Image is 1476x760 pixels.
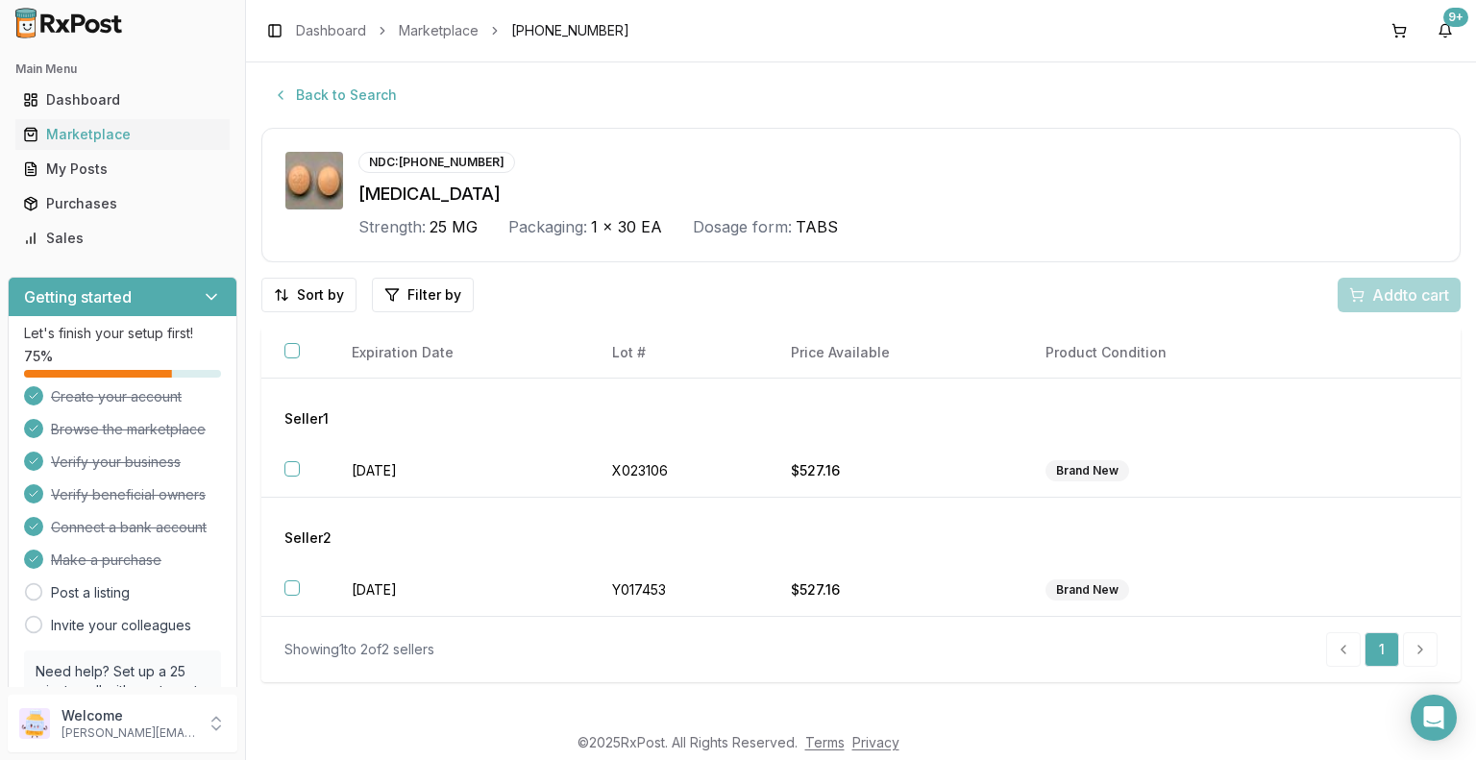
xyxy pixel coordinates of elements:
p: Need help? Set up a 25 minute call with our team to set up. [36,662,209,720]
button: Purchases [8,188,237,219]
span: Connect a bank account [51,518,207,537]
td: Y017453 [589,564,768,617]
button: My Posts [8,154,237,184]
a: Marketplace [15,117,230,152]
td: X023106 [589,445,768,498]
div: Open Intercom Messenger [1411,695,1457,741]
div: $527.16 [791,580,999,600]
span: Verify beneficial owners [51,485,206,504]
div: Showing 1 to 2 of 2 sellers [284,640,434,659]
td: [DATE] [329,445,589,498]
div: My Posts [23,159,222,179]
p: [PERSON_NAME][EMAIL_ADDRESS][DOMAIN_NAME] [61,725,195,741]
td: [DATE] [329,564,589,617]
span: Seller 1 [284,409,329,429]
a: Marketplace [399,21,479,40]
button: 9+ [1430,15,1461,46]
div: [MEDICAL_DATA] [358,181,1437,208]
nav: breadcrumb [296,21,629,40]
button: Filter by [372,278,474,312]
span: Seller 2 [284,528,332,548]
div: 9+ [1443,8,1468,27]
span: Browse the marketplace [51,420,206,439]
a: Purchases [15,186,230,221]
span: 25 MG [430,215,478,238]
div: Brand New [1045,579,1129,601]
h2: Main Menu [15,61,230,77]
div: Marketplace [23,125,222,144]
a: Sales [15,221,230,256]
h3: Getting started [24,285,132,308]
img: RxPost Logo [8,8,131,38]
nav: pagination [1326,632,1438,667]
p: Let's finish your setup first! [24,324,221,343]
div: Dosage form: [693,215,792,238]
span: [PHONE_NUMBER] [511,21,629,40]
div: Purchases [23,194,222,213]
button: Sort by [261,278,357,312]
div: Strength: [358,215,426,238]
div: Dashboard [23,90,222,110]
p: Welcome [61,706,195,725]
a: 1 [1365,632,1399,667]
th: Product Condition [1022,328,1316,379]
a: Terms [805,734,845,750]
th: Price Available [768,328,1022,379]
button: Dashboard [8,85,237,115]
a: Invite your colleagues [51,616,191,635]
div: Brand New [1045,460,1129,481]
button: Marketplace [8,119,237,150]
a: Privacy [852,734,899,750]
img: User avatar [19,708,50,739]
span: Verify your business [51,453,181,472]
div: Sales [23,229,222,248]
span: 75 % [24,347,53,366]
a: My Posts [15,152,230,186]
span: TABS [796,215,838,238]
th: Expiration Date [329,328,589,379]
span: Make a purchase [51,551,161,570]
img: Januvia 25 MG TABS [285,152,343,209]
div: Packaging: [508,215,587,238]
div: NDC: [PHONE_NUMBER] [358,152,515,173]
button: Back to Search [261,78,408,112]
a: Dashboard [15,83,230,117]
span: 1 x 30 EA [591,215,662,238]
span: Create your account [51,387,182,406]
th: Lot # [589,328,768,379]
a: Dashboard [296,21,366,40]
a: Post a listing [51,583,130,602]
span: Sort by [297,285,344,305]
div: $527.16 [791,461,999,480]
button: Sales [8,223,237,254]
span: Filter by [407,285,461,305]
